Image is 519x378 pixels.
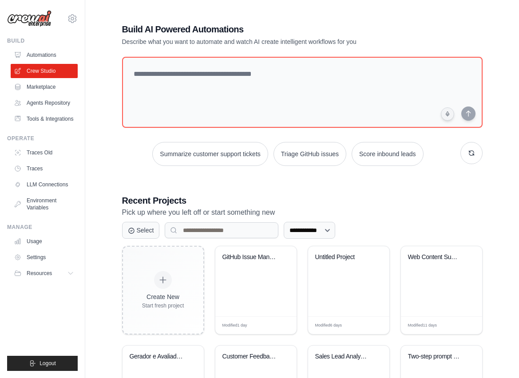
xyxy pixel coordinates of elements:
[11,64,78,78] a: Crew Studio
[7,10,52,27] img: Logo
[11,234,78,248] a: Usage
[7,356,78,371] button: Logout
[315,253,372,261] div: Untitled Project
[408,323,437,329] span: Modified 11 days
[7,135,78,142] div: Operate
[11,146,78,160] a: Traces Old
[27,270,52,277] span: Resources
[122,23,420,35] h1: Build AI Powered Automations
[130,353,187,361] div: Gerador e Avaliador de Piadas
[11,48,78,62] a: Automations
[122,222,160,239] button: Select
[11,96,78,110] a: Agents Repository
[222,353,280,361] div: Customer Feedback Analysis & Product Insights
[352,142,424,166] button: Score inbound leads
[142,292,184,301] div: Create New
[315,323,342,329] span: Modified 6 days
[315,353,372,361] div: Sales Lead Analysis & Routing System
[460,142,483,164] button: Get new suggestions
[11,250,78,264] a: Settings
[11,80,78,94] a: Marketplace
[152,142,268,166] button: Summarize customer support tickets
[11,193,78,215] a: Environment Variables
[122,207,483,218] p: Pick up where you left off or start something new
[11,177,78,192] a: LLM Connections
[40,360,56,367] span: Logout
[7,224,78,231] div: Manage
[11,112,78,126] a: Tools & Integrations
[222,323,247,329] span: Modified 1 day
[7,37,78,44] div: Build
[122,37,420,46] p: Describe what you want to automate and watch AI create intelligent workflows for you
[11,266,78,280] button: Resources
[142,302,184,309] div: Start fresh project
[408,353,465,361] div: Two-step prompt chain
[122,194,483,207] h3: Recent Projects
[441,107,454,121] button: Click to speak your automation idea
[273,142,346,166] button: Triage GitHub issues
[11,161,78,176] a: Traces
[222,253,280,261] div: GitHub Issue Management Automation
[408,253,465,261] div: Web Content Summarizer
